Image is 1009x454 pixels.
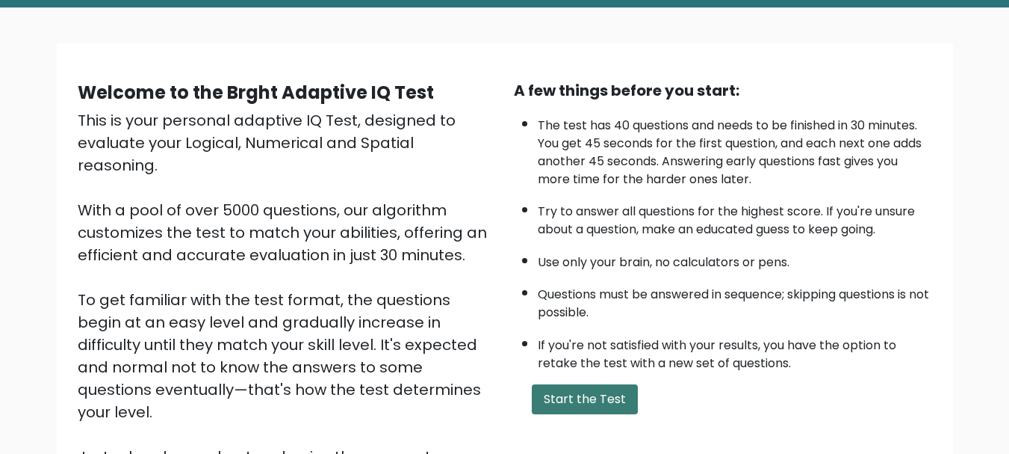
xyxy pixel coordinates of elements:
li: The test has 40 questions and needs to be finished in 30 minutes. You get 45 seconds for the firs... [538,109,932,188]
li: Try to answer all questions for the highest score. If you're unsure about a question, make an edu... [538,195,932,239]
b: Welcome to the Brght Adaptive IQ Test [78,80,434,105]
div: A few things before you start: [514,79,932,102]
li: Questions must be answered in sequence; skipping questions is not possible. [538,278,932,322]
li: If you're not satisfied with your results, you have the option to retake the test with a new set ... [538,329,932,372]
button: Start the Test [532,384,638,414]
li: Use only your brain, no calculators or pens. [538,246,932,272]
